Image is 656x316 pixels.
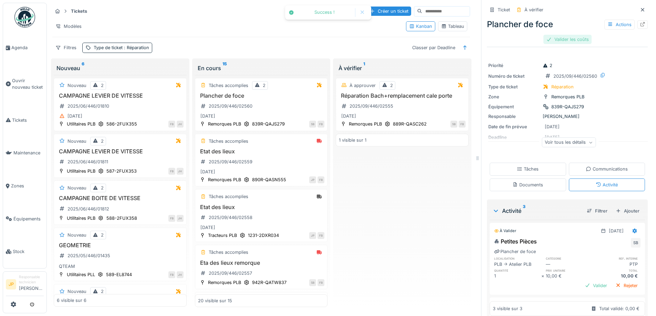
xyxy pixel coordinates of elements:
div: 1231-2DXR034 [248,232,279,239]
h3: Plancher de foce [198,92,325,99]
h3: CAMPAGNE LEVIER DE VITESSE [57,148,184,155]
a: Équipements [3,203,46,236]
div: Nouveau [67,232,86,238]
div: Filtrer [584,206,610,216]
div: Communications [586,166,628,172]
div: FB [459,121,466,128]
a: Zones [3,170,46,203]
div: FB [317,176,324,183]
div: 1 [494,273,541,279]
h6: total [593,268,641,273]
img: Badge_color-CXgf-gQk.svg [14,7,35,28]
div: [DATE] [67,113,82,119]
div: SB [450,121,457,128]
div: [PERSON_NAME] [488,113,646,120]
div: 2025/06/446/01811 [67,159,108,165]
sup: 3 [523,207,525,215]
div: [DATE] [341,113,356,119]
div: 6 visible sur 6 [57,297,86,304]
div: À valider [494,228,516,234]
div: FB [168,215,175,222]
span: Agenda [11,44,44,51]
div: PLB -> Atelier PLB [494,261,541,268]
div: PTP [593,261,641,268]
div: Valider les coûts [543,35,592,44]
a: Agenda [3,31,46,64]
div: 586-2FUX355 [106,121,137,127]
strong: Tickets [68,8,90,14]
div: Utilitaires PLB [67,168,95,174]
div: Ticket [498,7,510,13]
div: Date de fin prévue [488,123,540,130]
h6: localisation [494,256,541,261]
h3: Etat des lieux [198,204,325,210]
div: 2025/09/446/02560 [209,103,252,109]
div: Remorques PLB [551,94,584,100]
div: 2025/06/446/01810 [67,103,109,109]
div: Utilitaires PLL [67,271,95,278]
div: Documents [512,182,543,188]
div: Valider [582,281,610,290]
div: Numéro de ticket [488,73,540,79]
div: 10,00 € [593,273,641,279]
div: SB [631,238,641,248]
div: 1 visible sur 1 [339,137,366,143]
div: × [541,273,546,279]
div: SB [309,279,316,286]
h6: ref. interne [593,256,641,261]
a: Ouvrir nouveau ticket [3,64,46,104]
div: Tâches accomplies [209,193,248,200]
div: JP [309,176,316,183]
div: Utilitaires PLB [67,121,95,127]
div: 2025/09/446/02560 [553,73,597,79]
a: Tickets [3,104,46,137]
div: Activité [492,207,581,215]
h6: quantité [494,268,541,273]
div: Success ! [298,10,352,15]
div: FB [317,279,324,286]
sup: 15 [222,64,227,72]
div: En cours [198,64,325,72]
div: Type de ticket [488,84,540,90]
h3: CAMPAGNE LEVIER DE VITESSE [57,92,184,99]
div: À vérifier [339,64,466,72]
div: Responsable technicien [19,274,44,285]
div: Activité [596,182,618,188]
div: Priorité [488,62,540,69]
span: Stock [13,248,44,255]
div: Tâches accomplies [209,138,248,144]
div: Zone [488,94,540,100]
h3: CAMPAGNE BOITE DE VITESSE [57,195,184,201]
div: 2025/09/446/02558 [209,214,252,221]
div: — [546,261,593,268]
div: Équipement [488,103,540,110]
sup: 1 [363,64,365,72]
div: 2 [543,62,552,69]
div: Nouveau [67,288,86,295]
div: 2025/05/446/01435 [67,252,110,259]
div: QTEAM [57,263,184,270]
div: 2 [101,82,104,89]
h3: GEOMETRIE [57,242,184,249]
div: [DATE] [200,113,215,119]
div: Filtres [52,43,80,53]
div: [DATE] [200,168,215,175]
div: JH [177,271,184,278]
div: Responsable [488,113,540,120]
div: Total validé: 0,00 € [599,305,639,312]
span: Tickets [12,117,44,123]
div: Remorques PLB [349,121,382,127]
div: FB [168,168,175,175]
div: 20 visible sur 15 [198,297,232,304]
div: FB [168,121,175,128]
div: 839R-QAJS279 [252,121,285,127]
div: [DATE] [609,228,624,234]
div: Réparation [551,84,574,90]
div: Type de ticket [94,44,149,51]
div: Remorques PLB [208,121,241,127]
h6: prix unitaire [546,268,593,273]
div: Rejeter [613,281,641,290]
div: 3 visible sur 3 [493,305,522,312]
span: Équipements [13,216,44,222]
div: Petites Pièces [494,237,537,246]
